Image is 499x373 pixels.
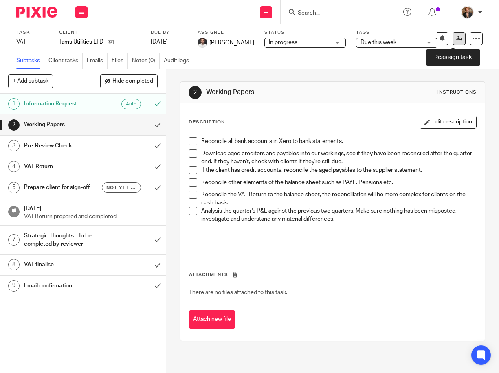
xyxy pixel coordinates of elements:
[24,202,158,213] h1: [DATE]
[48,53,83,69] a: Client tasks
[8,140,20,151] div: 3
[264,29,346,36] label: Status
[106,184,136,191] span: Not yet sent
[201,149,476,166] p: Download aged creditors and payables into our workings, see if they have been reconciled after th...
[24,98,102,110] h1: Information Request
[16,7,57,18] img: Pixie
[201,137,476,145] p: Reconcile all bank accounts in Xero to bank statements.
[24,280,102,292] h1: Email confirmation
[8,280,20,292] div: 9
[59,38,103,46] p: Tams Utilities LTD
[198,38,207,48] img: dom%20slack.jpg
[8,119,20,131] div: 2
[121,99,141,109] div: Auto
[151,39,168,45] span: [DATE]
[24,230,102,250] h1: Strategic Thoughts - To be completed by reviewer
[132,53,160,69] a: Notes (0)
[24,213,158,221] p: VAT Return prepared and completed
[112,78,153,85] span: Hide completed
[189,290,287,295] span: There are no files attached to this task.
[8,234,20,246] div: 7
[16,38,49,46] div: VAT
[361,39,396,45] span: Due this week
[201,191,476,207] p: Reconcile the VAT Return to the balance sheet, the reconciliation will be more complex for client...
[59,29,141,36] label: Client
[151,29,187,36] label: Due by
[24,140,102,152] h1: Pre-Review Check
[206,88,350,97] h1: Working Papers
[189,86,202,99] div: 2
[164,53,193,69] a: Audit logs
[189,119,225,125] p: Description
[16,29,49,36] label: Task
[198,29,254,36] label: Assignee
[189,272,228,277] span: Attachments
[100,74,158,88] button: Hide completed
[112,53,128,69] a: Files
[461,6,474,19] img: WhatsApp%20Image%202025-04-23%20at%2010.20.30_16e186ec.jpg
[201,178,476,186] p: Reconcile other elements of the balance sheet such as PAYE, Pensions etc.
[8,259,20,270] div: 8
[8,74,53,88] button: + Add subtask
[420,116,477,129] button: Edit description
[8,182,20,193] div: 5
[24,160,102,173] h1: VAT Return
[189,310,235,329] button: Attach new file
[437,89,477,96] div: Instructions
[297,10,370,17] input: Search
[24,118,102,131] h1: Working Papers
[209,39,254,47] span: [PERSON_NAME]
[201,166,476,174] p: If the client has credit accounts, reconcile the aged payables to the supplier statement.
[16,53,44,69] a: Subtasks
[24,259,102,271] h1: VAT finalise
[269,39,297,45] span: In progress
[24,181,102,193] h1: Prepare client for sign-off
[356,29,437,36] label: Tags
[8,161,20,172] div: 4
[87,53,108,69] a: Emails
[201,207,476,224] p: Analysis the quarter's P&L against the previous two quarters. Make sure nothing has been misposte...
[8,98,20,110] div: 1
